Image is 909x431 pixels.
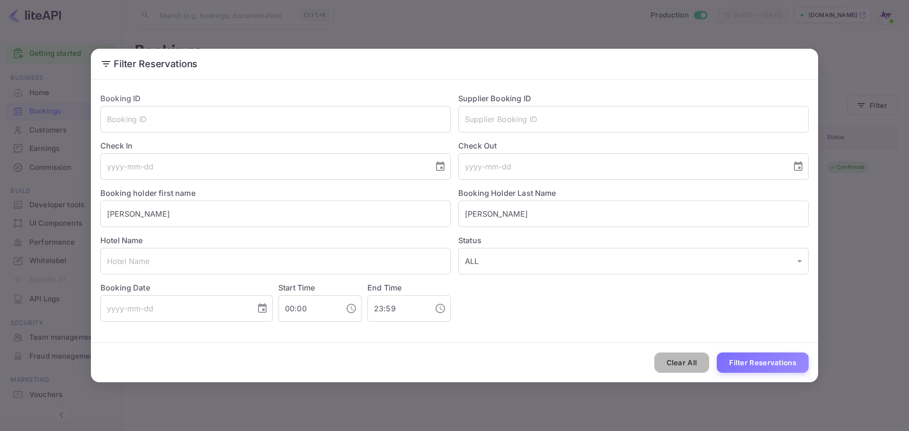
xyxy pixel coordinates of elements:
[458,188,556,198] label: Booking Holder Last Name
[100,140,451,151] label: Check In
[100,201,451,227] input: Holder First Name
[342,299,361,318] button: Choose time, selected time is 12:00 AM
[100,153,427,180] input: yyyy-mm-dd
[458,106,809,132] input: Supplier Booking ID
[458,94,531,103] label: Supplier Booking ID
[100,94,141,103] label: Booking ID
[717,352,809,373] button: Filter Reservations
[100,236,143,245] label: Hotel Name
[278,283,315,292] label: Start Time
[367,283,401,292] label: End Time
[789,157,808,176] button: Choose date
[431,157,450,176] button: Choose date
[458,153,785,180] input: yyyy-mm-dd
[278,295,338,322] input: hh:mm
[100,106,451,132] input: Booking ID
[458,201,809,227] input: Holder Last Name
[654,352,710,373] button: Clear All
[458,140,809,151] label: Check Out
[100,295,249,322] input: yyyy-mm-dd
[431,299,450,318] button: Choose time, selected time is 11:59 PM
[458,248,809,274] div: ALL
[100,282,273,293] label: Booking Date
[458,235,809,246] label: Status
[100,248,451,274] input: Hotel Name
[91,49,818,79] h2: Filter Reservations
[367,295,427,322] input: hh:mm
[253,299,272,318] button: Choose date
[100,188,196,198] label: Booking holder first name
